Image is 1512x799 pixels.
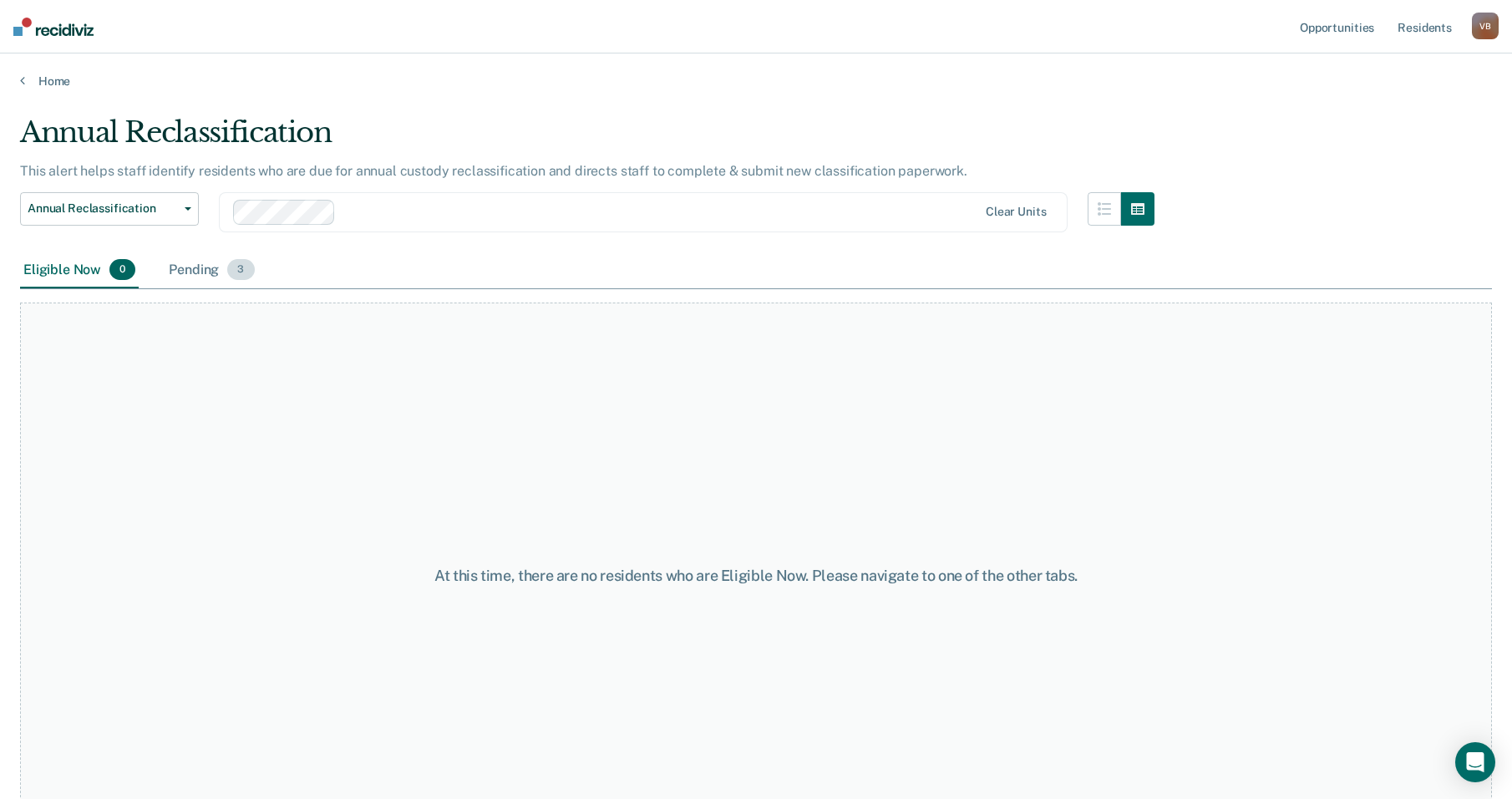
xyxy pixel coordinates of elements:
span: Annual Reclassification [28,201,178,216]
p: This alert helps staff identify residents who are due for annual custody reclassification and dir... [20,163,967,179]
button: Annual Reclassification [20,192,199,226]
div: Pending3 [165,252,257,289]
span: 3 [227,259,254,281]
div: Eligible Now0 [20,252,139,289]
div: Annual Reclassification [20,115,1154,163]
div: Clear units [986,205,1047,219]
a: Home [20,74,1492,89]
div: V B [1472,13,1499,39]
img: Recidiviz [13,18,94,36]
div: At this time, there are no residents who are Eligible Now. Please navigate to one of the other tabs. [388,567,1124,585]
span: 0 [109,259,135,281]
button: VB [1472,13,1499,39]
div: Open Intercom Messenger [1455,742,1495,782]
